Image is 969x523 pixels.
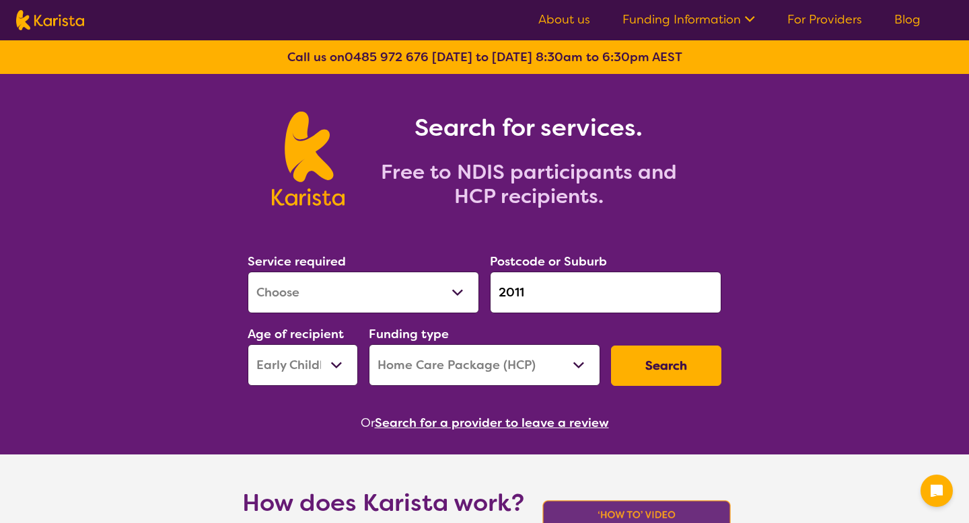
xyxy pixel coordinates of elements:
a: Blog [894,11,921,28]
span: Or [361,413,375,433]
button: Search for a provider to leave a review [375,413,609,433]
img: Karista logo [272,112,344,206]
a: For Providers [787,11,862,28]
h1: Search for services. [361,112,697,144]
h2: Free to NDIS participants and HCP recipients. [361,160,697,208]
a: Funding Information [622,11,755,28]
button: Search [611,346,721,386]
img: Karista logo [16,10,84,30]
input: Type [490,272,721,313]
h1: How does Karista work? [242,487,525,519]
label: Age of recipient [248,326,344,342]
b: Call us on [DATE] to [DATE] 8:30am to 6:30pm AEST [287,49,682,65]
a: About us [538,11,590,28]
label: Service required [248,253,346,270]
label: Postcode or Suburb [490,253,607,270]
a: 0485 972 676 [345,49,429,65]
label: Funding type [369,326,449,342]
